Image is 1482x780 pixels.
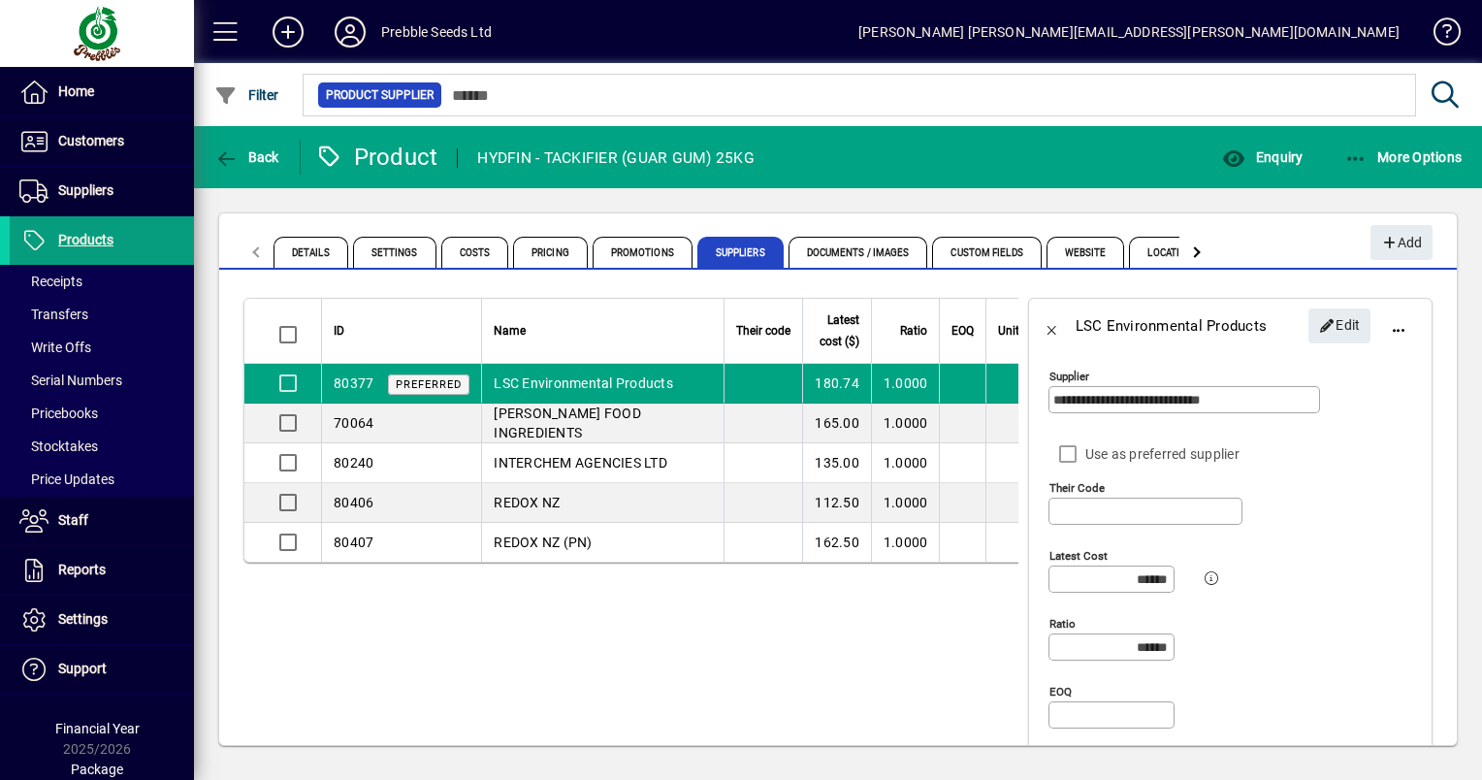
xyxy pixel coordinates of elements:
a: Knowledge Base [1419,4,1458,67]
mat-label: EOQ [1049,685,1072,699]
a: Serial Numbers [10,364,194,397]
td: LSC Environmental Products [481,364,724,404]
div: 80377 [334,374,373,394]
a: Support [10,645,194,694]
span: Settings [353,237,436,268]
td: 180.74 [802,364,871,404]
span: Support [58,661,107,676]
button: Add [1370,225,1433,260]
mat-label: Latest cost [1049,549,1108,563]
div: Product [315,142,438,173]
span: Customers [58,133,124,148]
span: Documents / Images [789,237,928,268]
td: 1.0000 [871,523,940,562]
td: 1.0000 [871,404,940,443]
span: Ratio [900,320,927,341]
button: More options [1375,303,1422,349]
div: 80240 [334,453,373,472]
span: Website [1047,237,1125,268]
td: 112.50 [802,483,871,523]
button: Filter [209,78,284,113]
div: Prebble Seeds Ltd [381,16,492,48]
span: Settings [58,611,108,627]
span: Latest cost ($) [815,309,859,352]
td: [PERSON_NAME] FOOD INGREDIENTS [481,404,724,443]
div: 80406 [334,493,373,512]
a: Staff [10,497,194,545]
td: 1.0000 [871,443,940,483]
div: 70064 [334,413,373,433]
button: Add [257,15,319,49]
button: Profile [319,15,381,49]
span: Package [71,762,123,777]
span: Stocktakes [19,439,98,454]
span: Edit [1319,309,1361,341]
span: Financial Year [55,721,140,736]
td: 135.00 [802,443,871,483]
div: [PERSON_NAME] [PERSON_NAME][EMAIL_ADDRESS][PERSON_NAME][DOMAIN_NAME] [858,16,1400,48]
td: INTERCHEM AGENCIES LTD [481,443,724,483]
a: Reports [10,546,194,595]
a: Customers [10,117,194,166]
mat-label: Supplier [1049,370,1089,383]
a: Pricebooks [10,397,194,430]
button: More Options [1339,140,1467,175]
a: Suppliers [10,167,194,215]
span: Pricing [513,237,588,268]
span: Serial Numbers [19,373,122,388]
span: Custom Fields [932,237,1041,268]
span: Suppliers [58,182,113,198]
span: Reports [58,562,106,577]
span: Add [1380,227,1422,259]
span: ID [334,320,344,341]
button: Edit [1308,309,1370,343]
span: Suppliers [697,237,784,268]
td: 1.0000 [871,483,940,523]
span: Product Supplier [326,85,434,105]
span: Pricebooks [19,406,98,421]
app-page-header-button: Back [194,140,301,175]
span: Write Offs [19,340,91,355]
a: Home [10,68,194,116]
span: Staff [58,512,88,528]
a: Stocktakes [10,430,194,463]
span: More Options [1344,149,1463,165]
span: Costs [441,237,509,268]
span: Promotions [593,237,693,268]
span: Preferred [396,378,462,391]
span: Name [494,320,526,341]
span: Back [214,149,279,165]
div: 80407 [334,533,373,552]
td: 1.0000 [871,364,940,404]
a: Price Updates [10,463,194,496]
a: Transfers [10,298,194,331]
button: Back [1029,303,1076,349]
mat-label: Their code [1049,481,1105,495]
a: Receipts [10,265,194,298]
span: Filter [214,87,279,103]
a: Write Offs [10,331,194,364]
span: Transfers [19,307,88,322]
span: Enquiry [1222,149,1303,165]
span: Price Updates [19,471,114,487]
mat-label: Ratio [1049,617,1076,631]
span: Locations [1129,237,1217,268]
span: EOQ [951,320,974,341]
span: Home [58,83,94,99]
div: LSC Environmental Products [1076,310,1268,341]
span: Details [274,237,348,268]
a: Settings [10,596,194,644]
div: HYDFIN - TACKIFIER (GUAR GUM) 25KG [477,143,755,174]
span: Products [58,232,113,247]
td: REDOX NZ [481,483,724,523]
span: Their code [736,320,790,341]
button: Enquiry [1217,140,1307,175]
span: Units [998,320,1025,341]
td: 165.00 [802,404,871,443]
span: Receipts [19,274,82,289]
button: Back [209,140,284,175]
td: 162.50 [802,523,871,562]
td: REDOX NZ (PN) [481,523,724,562]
